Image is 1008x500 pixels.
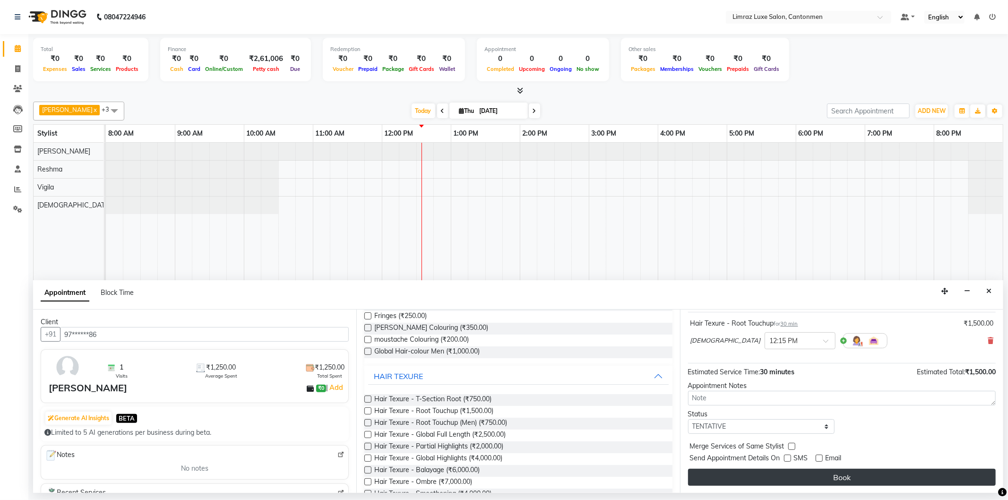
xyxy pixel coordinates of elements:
[120,362,123,372] span: 1
[412,103,435,118] span: Today
[42,106,93,113] span: [PERSON_NAME]
[69,66,88,72] span: Sales
[484,66,517,72] span: Completed
[330,45,457,53] div: Redemption
[547,53,574,64] div: 0
[658,53,696,64] div: ₹0
[589,127,619,140] a: 3:00 PM
[827,103,910,118] input: Search Appointment
[317,372,342,379] span: Total Spent
[751,53,782,64] div: ₹0
[168,53,186,64] div: ₹0
[374,441,503,453] span: Hair Texure - Partial Highlights (₹2,000.00)
[865,127,895,140] a: 7:00 PM
[484,53,517,64] div: 0
[406,53,437,64] div: ₹0
[244,127,278,140] a: 10:00 AM
[49,381,127,395] div: [PERSON_NAME]
[374,346,480,358] span: Global Hair-colour Men (₹1,000.00)
[45,449,75,462] span: Notes
[356,53,380,64] div: ₹0
[851,335,862,346] img: Hairdresser.png
[696,53,724,64] div: ₹0
[41,317,349,327] div: Client
[116,414,137,423] span: BETA
[451,127,481,140] a: 1:00 PM
[168,66,186,72] span: Cash
[690,441,784,453] span: Merge Services of Same Stylist
[982,284,996,299] button: Close
[181,464,208,474] span: No notes
[918,107,946,114] span: ADD NEW
[380,66,406,72] span: Package
[44,428,345,438] div: Limited to 5 AI generations per business during beta.
[186,66,203,72] span: Card
[186,53,203,64] div: ₹0
[629,53,658,64] div: ₹0
[45,488,106,499] span: Recent Services
[374,323,488,335] span: [PERSON_NAME] Colouring (₹350.00)
[326,382,345,393] span: |
[374,335,469,346] span: moustache Colouring (₹200.00)
[316,385,326,392] span: ₹0
[794,453,808,465] span: SMS
[41,284,89,302] span: Appointment
[330,53,356,64] div: ₹0
[69,53,88,64] div: ₹0
[658,127,688,140] a: 4:00 PM
[965,368,996,376] span: ₹1,500.00
[374,477,472,489] span: Hair Texure - Ombre (₹7,000.00)
[964,319,993,328] div: ₹1,500.00
[203,66,245,72] span: Online/Custom
[41,53,69,64] div: ₹0
[93,106,97,113] a: x
[437,53,457,64] div: ₹0
[37,129,57,138] span: Stylist
[203,53,245,64] div: ₹0
[168,45,303,53] div: Finance
[288,66,302,72] span: Due
[724,66,751,72] span: Prepaids
[250,66,282,72] span: Petty cash
[382,127,416,140] a: 12:00 PM
[520,127,550,140] a: 2:00 PM
[245,53,287,64] div: ₹2,61,006
[781,320,798,327] span: 30 min
[313,127,347,140] a: 11:00 AM
[41,66,69,72] span: Expenses
[54,353,81,381] img: avatar
[688,409,835,419] div: Status
[374,394,491,406] span: Hair Texure - T-Section Root (₹750.00)
[774,320,798,327] small: for
[915,104,948,118] button: ADD NEW
[37,147,90,155] span: [PERSON_NAME]
[727,127,757,140] a: 5:00 PM
[356,66,380,72] span: Prepaid
[205,372,237,379] span: Average Spent
[88,53,113,64] div: ₹0
[724,53,751,64] div: ₹0
[760,368,795,376] span: 30 minutes
[574,66,602,72] span: No show
[374,465,480,477] span: Hair Texure - Balayage (₹6,000.00)
[113,66,141,72] span: Products
[688,381,996,391] div: Appointment Notes
[315,362,345,372] span: ₹1,250.00
[88,66,113,72] span: Services
[368,368,668,385] button: HAIR TEXURE
[690,319,798,328] div: Hair Texure - Root Touchup
[517,53,547,64] div: 0
[547,66,574,72] span: Ongoing
[330,66,356,72] span: Voucher
[406,66,437,72] span: Gift Cards
[629,66,658,72] span: Packages
[374,430,506,441] span: Hair Texure - Global Full Length (₹2,500.00)
[374,418,507,430] span: Hair Texure - Root Touchup (Men) (₹750.00)
[106,127,136,140] a: 8:00 AM
[484,45,602,53] div: Appointment
[696,66,724,72] span: Vouchers
[826,453,842,465] span: Email
[457,107,477,114] span: Thu
[287,53,303,64] div: ₹0
[690,453,780,465] span: Send Appointment Details On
